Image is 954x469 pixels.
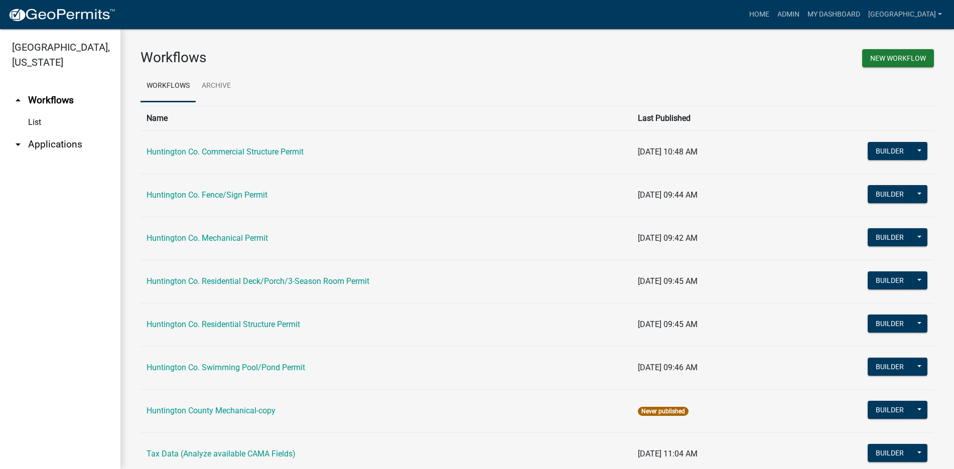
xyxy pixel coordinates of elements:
[638,363,698,372] span: [DATE] 09:46 AM
[745,5,773,24] a: Home
[868,444,912,462] button: Builder
[638,320,698,329] span: [DATE] 09:45 AM
[12,94,24,106] i: arrow_drop_up
[196,70,237,102] a: Archive
[147,449,296,458] a: Tax Data (Analyze available CAMA Fields)
[773,5,803,24] a: Admin
[868,401,912,419] button: Builder
[868,358,912,376] button: Builder
[868,142,912,160] button: Builder
[632,106,782,130] th: Last Published
[868,228,912,246] button: Builder
[868,185,912,203] button: Builder
[638,407,689,416] span: Never published
[12,138,24,150] i: arrow_drop_down
[147,320,300,329] a: Huntington Co. Residential Structure Permit
[147,276,369,286] a: Huntington Co. Residential Deck/Porch/3-Season Room Permit
[147,233,268,243] a: Huntington Co. Mechanical Permit
[638,233,698,243] span: [DATE] 09:42 AM
[862,49,934,67] button: New Workflow
[147,190,267,200] a: Huntington Co. Fence/Sign Permit
[147,363,305,372] a: Huntington Co. Swimming Pool/Pond Permit
[638,147,698,157] span: [DATE] 10:48 AM
[638,276,698,286] span: [DATE] 09:45 AM
[141,49,530,66] h3: Workflows
[141,70,196,102] a: Workflows
[638,449,698,458] span: [DATE] 11:04 AM
[141,106,632,130] th: Name
[147,147,304,157] a: Huntington Co. Commercial Structure Permit
[638,190,698,200] span: [DATE] 09:44 AM
[868,271,912,289] button: Builder
[868,315,912,333] button: Builder
[864,5,946,24] a: [GEOGRAPHIC_DATA]
[803,5,864,24] a: My Dashboard
[147,406,276,415] a: Huntington County Mechanical-copy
